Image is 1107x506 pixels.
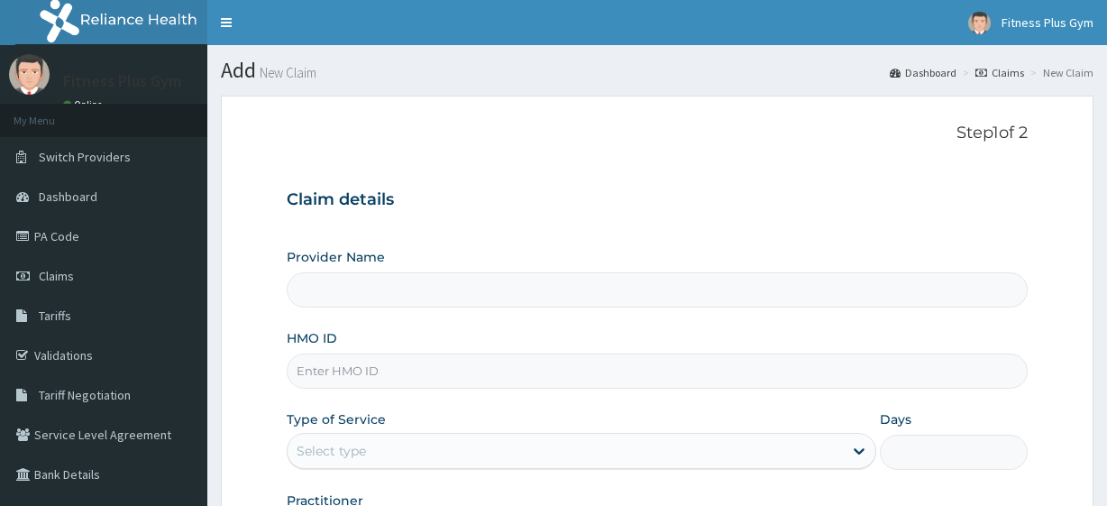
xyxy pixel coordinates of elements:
[63,73,181,89] p: Fitness Plus Gym
[287,248,385,266] label: Provider Name
[287,190,1027,210] h3: Claim details
[9,54,50,95] img: User Image
[39,308,71,324] span: Tariffs
[256,66,316,79] small: New Claim
[968,12,991,34] img: User Image
[221,59,1093,82] h1: Add
[39,149,131,165] span: Switch Providers
[39,189,97,205] span: Dashboard
[287,124,1027,143] p: Step 1 of 2
[1026,65,1093,80] li: New Claim
[39,268,74,284] span: Claims
[880,410,911,428] label: Days
[975,65,1024,80] a: Claims
[1002,14,1093,31] span: Fitness Plus Gym
[287,410,386,428] label: Type of Service
[890,65,956,80] a: Dashboard
[297,442,366,460] div: Select type
[287,329,337,347] label: HMO ID
[39,387,131,403] span: Tariff Negotiation
[287,354,1027,389] input: Enter HMO ID
[63,98,106,111] a: Online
